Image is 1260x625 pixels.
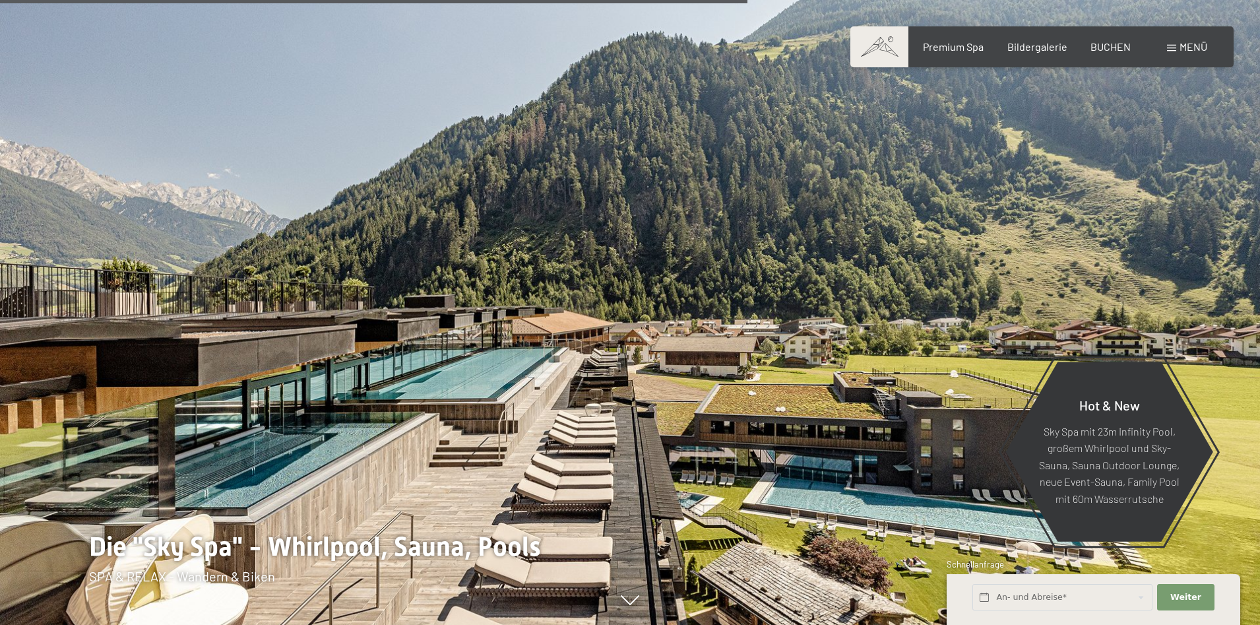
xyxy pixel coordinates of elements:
a: Premium Spa [923,40,984,53]
span: Hot & New [1079,397,1140,412]
p: Sky Spa mit 23m Infinity Pool, großem Whirlpool und Sky-Sauna, Sauna Outdoor Lounge, neue Event-S... [1038,422,1181,507]
span: Schnellanfrage [947,559,1004,570]
a: Hot & New Sky Spa mit 23m Infinity Pool, großem Whirlpool und Sky-Sauna, Sauna Outdoor Lounge, ne... [1005,361,1214,543]
span: Weiter [1170,591,1201,603]
button: Weiter [1157,584,1214,611]
a: Bildergalerie [1007,40,1067,53]
a: BUCHEN [1090,40,1131,53]
span: Menü [1180,40,1207,53]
